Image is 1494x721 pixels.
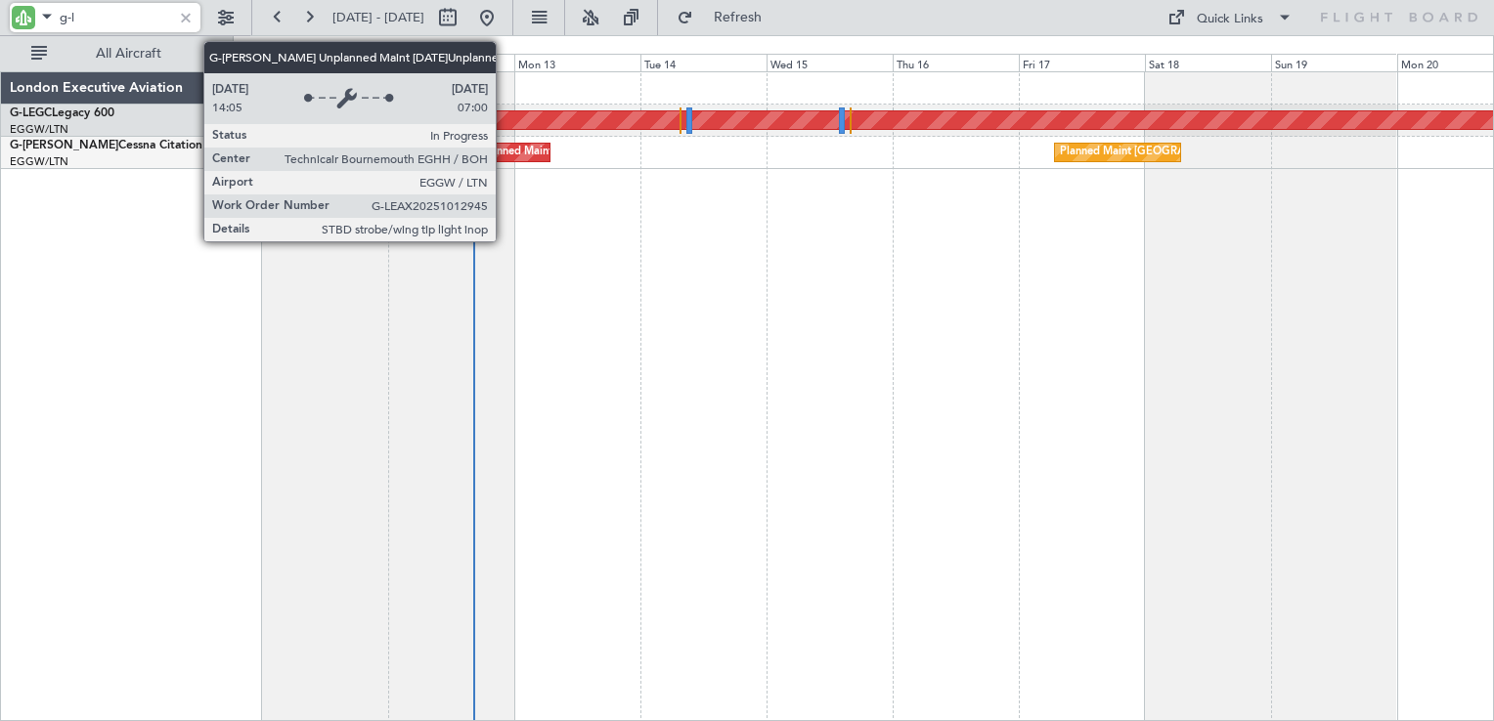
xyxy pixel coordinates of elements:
a: EGGW/LTN [10,122,68,137]
span: G-LEGC [10,107,52,119]
button: Refresh [668,2,785,33]
div: Mon 13 [514,54,640,71]
button: All Aircraft [22,38,212,69]
div: Sun 19 [1271,54,1397,71]
span: All Aircraft [51,47,206,61]
span: Refresh [697,11,779,24]
div: Sat 18 [1145,54,1271,71]
div: Thu 16 [893,54,1019,71]
div: Wed 15 [767,54,893,71]
input: A/C (Reg. or Type) [60,3,172,32]
div: [DATE] [237,39,270,56]
div: Fri 17 [1019,54,1145,71]
span: [DATE] - [DATE] [332,9,424,26]
div: Tue 14 [640,54,767,71]
button: Quick Links [1158,2,1302,33]
span: G-[PERSON_NAME] [10,140,118,151]
a: EGGW/LTN [10,154,68,169]
div: Sun 12 [388,54,514,71]
a: G-[PERSON_NAME]Cessna Citation XLS [10,140,227,151]
div: Planned Maint [GEOGRAPHIC_DATA] ([GEOGRAPHIC_DATA]) [1060,138,1368,167]
div: Unplanned Maint [GEOGRAPHIC_DATA] ([GEOGRAPHIC_DATA]) [467,138,789,167]
div: Quick Links [1197,10,1263,29]
a: G-LEGCLegacy 600 [10,107,114,119]
div: Sat 11 [262,54,388,71]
